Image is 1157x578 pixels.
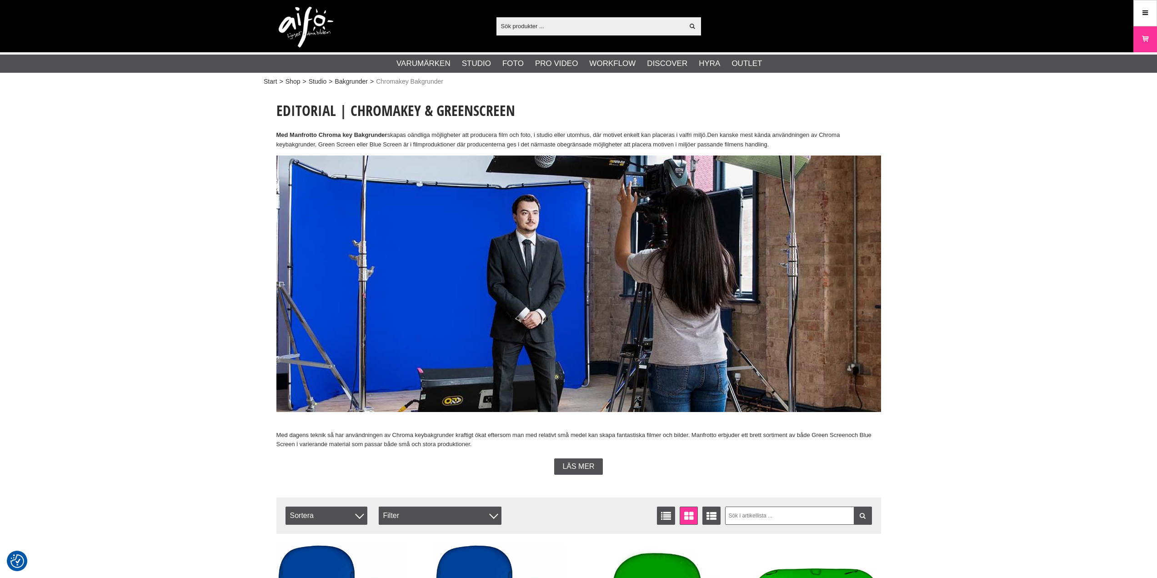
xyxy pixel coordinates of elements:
a: Utökad listvisning [702,507,721,525]
a: Pro Video [535,58,578,70]
a: Start [264,77,277,86]
span: Läs mer [562,462,594,471]
strong: Med Manfrotto Chroma key Bakgrunder [276,131,387,138]
input: Sök produkter ... [496,19,684,33]
img: Revisit consent button [10,554,24,568]
span: > [370,77,374,86]
h1: Editorial | Chromakey & Greenscreen [276,101,881,121]
a: Fönstervisning [680,507,698,525]
span: > [280,77,283,86]
a: Listvisning [657,507,675,525]
a: Varumärken [396,58,451,70]
img: logo.png [279,7,333,48]
a: Hyra [699,58,720,70]
p: Med dagens teknik så har användningen av Chroma keybakgrunder kraftigt ökat eftersom man med rela... [276,421,881,449]
div: Filter [379,507,501,525]
img: Chroma key from Lastolite by Manfrotto [276,156,881,412]
a: Studio [462,58,491,70]
span: > [302,77,306,86]
input: Sök i artikellista ... [725,507,872,525]
a: Outlet [731,58,762,70]
a: Studio [309,77,327,86]
span: > [329,77,332,86]
a: Workflow [589,58,636,70]
span: Sortera [285,507,367,525]
a: Shop [285,77,301,86]
p: skapas oändliga möjligheter att producera film och foto, i studio eller utomhus, där motivet enke... [276,131,881,150]
a: Filtrera [854,507,872,525]
a: Discover [647,58,687,70]
a: Foto [502,58,524,70]
a: Bakgrunder [335,77,368,86]
button: Samtyckesinställningar [10,553,24,569]
span: Chromakey Bakgrunder [376,77,443,86]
